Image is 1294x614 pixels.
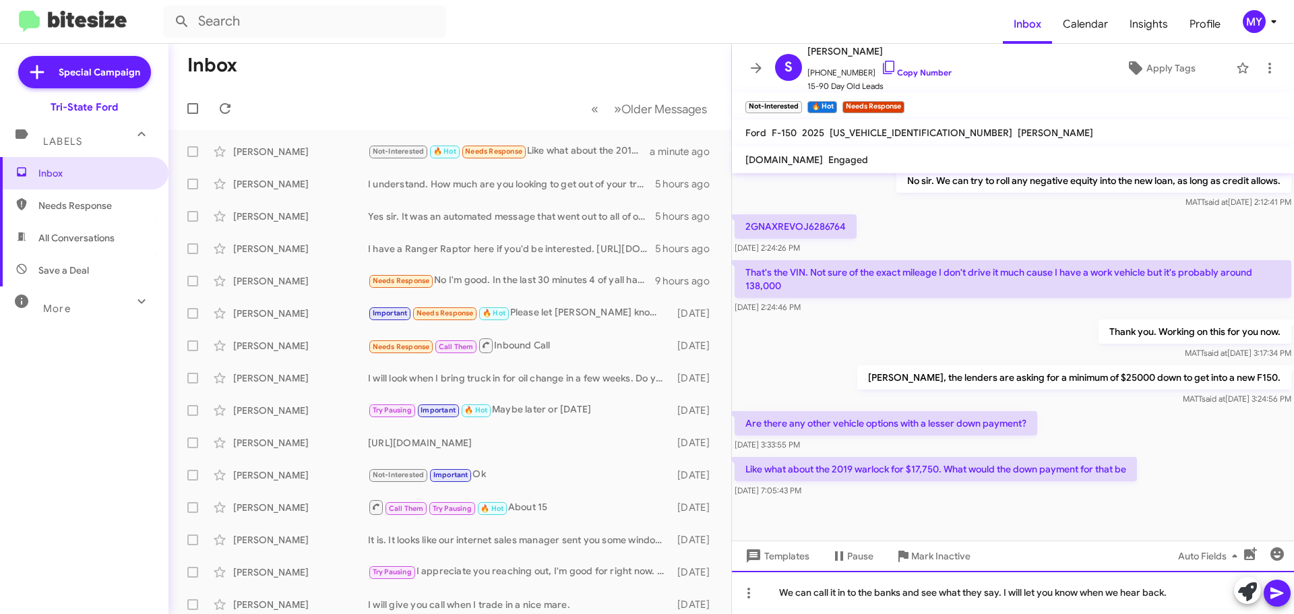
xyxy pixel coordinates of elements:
span: » [614,100,621,117]
span: « [591,100,598,117]
div: I will give you call when I trade in a nice mare. [368,598,671,611]
nav: Page navigation example [584,95,715,123]
small: Needs Response [842,101,904,113]
span: Ford [745,127,766,139]
span: Needs Response [38,199,153,212]
button: Templates [732,544,820,568]
button: Next [606,95,715,123]
div: 5 hours ago [655,177,720,191]
button: Mark Inactive [884,544,981,568]
span: 🔥 Hot [483,309,505,317]
div: Like what about the 2019 warlock for $17,750. What would the down payment for that be [368,144,650,159]
div: [DATE] [671,436,720,450]
span: said at [1204,348,1227,358]
div: Maybe later or [DATE] [368,402,671,418]
p: [PERSON_NAME], the lenders are asking for a minimum of $25000 down to get into a new F150. [857,365,1291,390]
div: a minute ago [650,145,720,158]
span: [US_VEHICLE_IDENTIFICATION_NUMBER] [830,127,1012,139]
div: [URL][DOMAIN_NAME] [368,436,671,450]
div: [DATE] [671,404,720,417]
span: Try Pausing [373,406,412,415]
div: About 15 [368,499,671,516]
span: 🔥 Hot [433,147,456,156]
span: [DATE] 2:24:26 PM [735,243,800,253]
div: [PERSON_NAME] [233,468,368,482]
span: Not-Interested [373,470,425,479]
span: Inbox [38,166,153,180]
span: [DATE] 2:24:46 PM [735,302,801,312]
span: All Conversations [38,231,115,245]
span: 🔥 Hot [481,504,503,513]
p: That's the VIN. Not sure of the exact mileage I don't drive it much cause I have a work vehicle b... [735,260,1291,298]
div: [DATE] [671,501,720,514]
span: [PERSON_NAME] [807,43,952,59]
span: [DOMAIN_NAME] [745,154,823,166]
p: 2GNAXREVOJ6286764 [735,214,857,239]
button: MY [1231,10,1279,33]
div: [PERSON_NAME] [233,145,368,158]
span: [PERSON_NAME] [1018,127,1093,139]
span: Inbox [1003,5,1052,44]
div: [PERSON_NAME] [233,533,368,547]
span: [PHONE_NUMBER] [807,59,952,80]
span: Needs Response [373,276,430,285]
span: [DATE] 3:33:55 PM [735,439,800,450]
button: Auto Fields [1167,544,1254,568]
small: 🔥 Hot [807,101,836,113]
div: [PERSON_NAME] [233,339,368,352]
div: [PERSON_NAME] [233,436,368,450]
span: Mark Inactive [911,544,970,568]
span: Important [373,309,408,317]
div: I have a Ranger Raptor here if you'd be interested. [URL][DOMAIN_NAME] [368,242,655,255]
button: Previous [583,95,607,123]
span: Important [433,470,468,479]
button: Apply Tags [1091,56,1229,80]
span: 15-90 Day Old Leads [807,80,952,93]
span: 🔥 Hot [464,406,487,415]
span: Try Pausing [433,504,472,513]
div: It is. It looks like our internet sales manager sent you some window stickers for mustangs that d... [368,533,671,547]
div: Tri-State Ford [51,100,118,114]
span: Auto Fields [1178,544,1243,568]
div: I understand. How much are you looking to get out of your trade in? I can see if we can put a num... [368,177,655,191]
a: Special Campaign [18,56,151,88]
div: [PERSON_NAME] [233,307,368,320]
div: [PERSON_NAME] [233,501,368,514]
div: 5 hours ago [655,210,720,223]
small: Not-Interested [745,101,802,113]
span: Needs Response [373,342,430,351]
div: We can call it in to the banks and see what they say. I will let you know when we hear back. [732,571,1294,614]
a: Profile [1179,5,1231,44]
span: F-150 [772,127,797,139]
div: Yes sir. It was an automated message that went out to all of our customers in our database. [368,210,655,223]
span: Try Pausing [373,567,412,576]
span: Templates [743,544,809,568]
div: [DATE] [671,565,720,579]
p: Thank you. Working on this for you now. [1099,319,1291,344]
p: Are there any other vehicle options with a lesser down payment? [735,411,1037,435]
h1: Inbox [187,55,237,76]
div: [DATE] [671,339,720,352]
span: Pause [847,544,873,568]
span: Apply Tags [1146,56,1196,80]
div: [PERSON_NAME] [233,177,368,191]
span: Calendar [1052,5,1119,44]
div: Ok [368,467,671,483]
div: [PERSON_NAME] [233,210,368,223]
a: Copy Number [881,67,952,78]
div: [PERSON_NAME] [233,274,368,288]
p: No sir. We can try to roll any negative equity into the new loan, as long as credit allows. [896,168,1291,193]
div: I will look when I bring truck in for oil change in a few weeks. Do you have any oil change coupo... [368,371,671,385]
span: Call Them [389,504,424,513]
span: Call Them [439,342,474,351]
span: Not-Interested [373,147,425,156]
span: S [784,57,793,78]
span: MATT [DATE] 2:12:41 PM [1185,197,1291,207]
div: 5 hours ago [655,242,720,255]
div: [DATE] [671,533,720,547]
div: [PERSON_NAME] [233,242,368,255]
span: Labels [43,135,82,148]
button: Pause [820,544,884,568]
div: [PERSON_NAME] [233,565,368,579]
